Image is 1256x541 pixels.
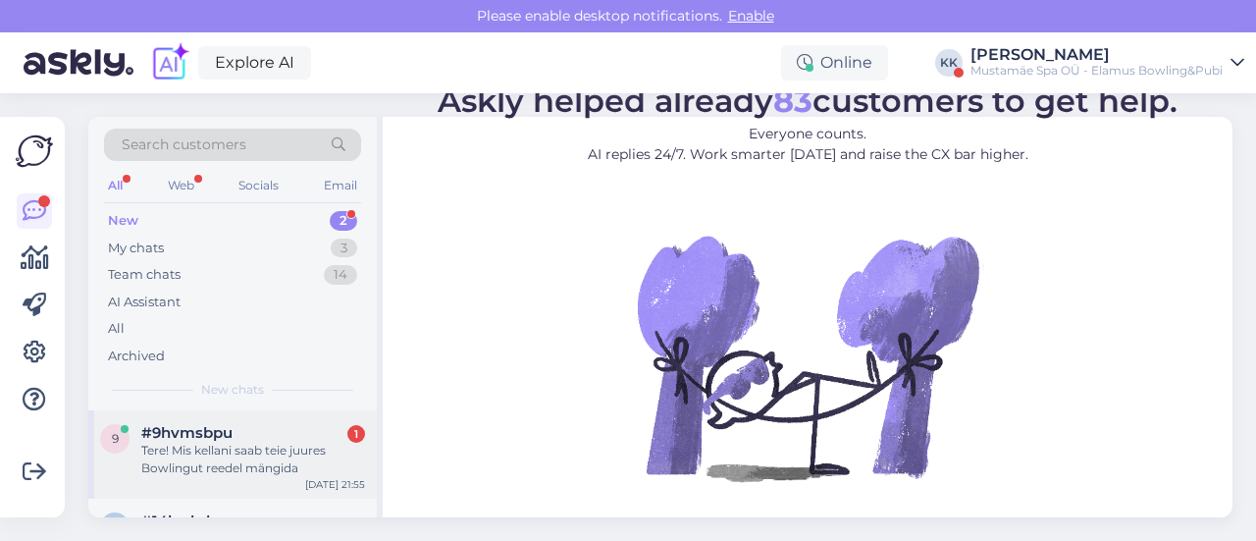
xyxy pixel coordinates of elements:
div: Mustamäe Spa OÜ - Elamus Bowling&Pubi [970,63,1223,79]
div: New [108,211,138,231]
div: Web [164,173,198,198]
div: Team chats [108,265,181,285]
div: 3 [331,239,357,258]
img: explore-ai [149,42,190,83]
div: 1 [347,425,365,443]
img: Askly Logo [16,133,53,170]
span: Askly helped already customers to get help. [438,81,1177,120]
div: 2 [330,211,357,231]
span: #9hvmsbpu [141,424,233,442]
div: [DATE] 21:55 [305,477,365,492]
div: 14 [324,265,357,285]
b: 83 [773,81,812,120]
div: Archived [108,347,165,366]
div: Email [320,173,361,198]
div: AI Assistant [108,293,181,312]
div: All [104,173,127,198]
span: Enable [722,7,780,25]
a: [PERSON_NAME]Mustamäe Spa OÜ - Elamus Bowling&Pubi [970,47,1244,79]
div: All [108,319,125,339]
span: Search customers [122,135,246,155]
div: [PERSON_NAME] [970,47,1223,63]
img: No Chat active [631,181,984,534]
div: Tere! Mis kellani saab teie juures Bowlingut reedel mängida [141,442,365,477]
span: New chats [201,381,264,399]
div: Socials [235,173,283,198]
p: Everyone counts. AI replies 24/7. Work smarter [DATE] and raise the CX bar higher. [438,124,1177,165]
div: KK [935,49,963,77]
div: My chats [108,239,164,258]
div: Online [781,45,888,81]
a: Explore AI [198,46,311,80]
span: #14lvnhrb [141,513,216,530]
span: 9 [112,431,119,446]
